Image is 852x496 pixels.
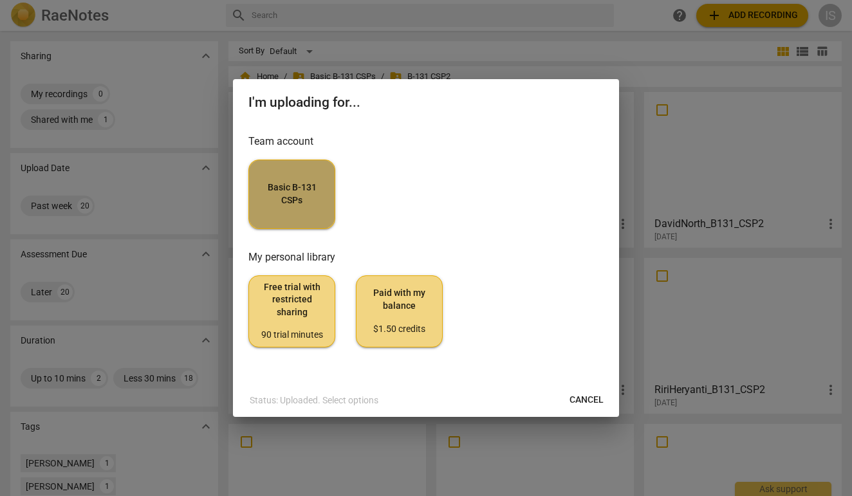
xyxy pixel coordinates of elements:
span: Free trial with restricted sharing [259,281,324,342]
h2: I'm uploading for... [248,95,604,111]
div: 90 trial minutes [259,329,324,342]
span: Paid with my balance [367,287,432,335]
span: Cancel [570,394,604,407]
button: Basic B-131 CSPs [248,160,335,229]
button: Free trial with restricted sharing90 trial minutes [248,275,335,347]
span: Basic B-131 CSPs [259,181,324,207]
h3: Team account [248,134,604,149]
div: $1.50 credits [367,323,432,336]
p: Status: Uploaded. Select options [250,394,378,407]
button: Cancel [559,389,614,412]
h3: My personal library [248,250,604,265]
button: Paid with my balance$1.50 credits [356,275,443,347]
